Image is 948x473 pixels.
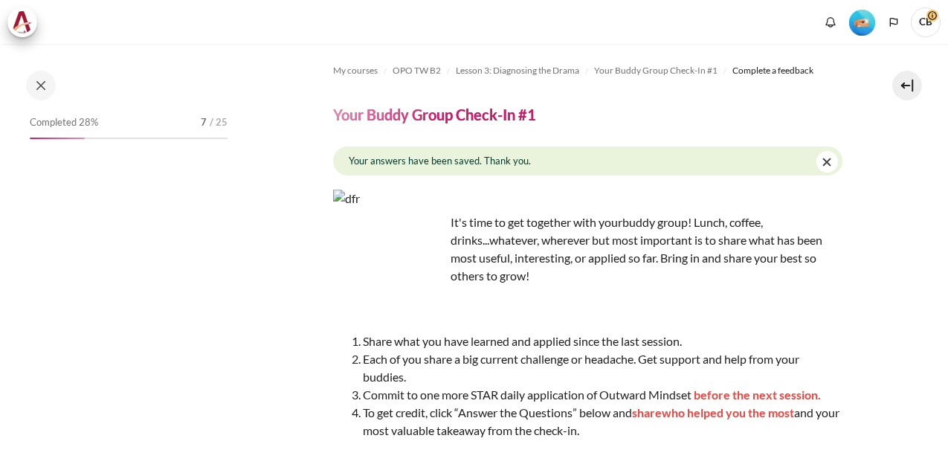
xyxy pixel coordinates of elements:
[694,387,818,402] span: before the next session
[594,62,718,80] a: Your Buddy Group Check-In #1
[201,115,207,130] span: 7
[819,11,842,33] div: Show notification window with no new notifications
[662,405,794,419] span: who helped you the most
[363,386,842,404] li: Commit to one more STAR daily application of Outward Mindset
[7,7,45,37] a: Architeck Architeck
[393,62,441,80] a: OPO TW B2
[30,115,98,130] span: Completed 28%
[30,138,85,139] div: 28%
[883,11,905,33] button: Languages
[849,8,875,36] div: Level #2
[333,213,842,285] p: buddy group! Lunch, coffee, drinks...whatever, wherever but most important is to share what has b...
[732,64,813,77] span: Complete a feedback
[363,404,842,440] li: To get credit, click “Answer the Questions” below and and your most valuable takeaway from the ch...
[363,352,799,384] span: Each of you share a big current challenge or headache. Get support and help from your buddies.
[818,387,821,402] span: .
[456,62,579,80] a: Lesson 3: Diagnosing the Drama
[451,215,622,229] span: It's time to get together with your
[333,147,842,176] div: Your answers have been saved. Thank you.
[849,10,875,36] img: Level #2
[333,64,378,77] span: My courses
[333,59,842,83] nav: Navigation bar
[333,62,378,80] a: My courses
[843,8,881,36] a: Level #2
[210,115,228,130] span: / 25
[911,7,941,37] span: CB
[363,332,842,350] li: Share what you have learned and applied since the last session.
[393,64,441,77] span: OPO TW B2
[12,11,33,33] img: Architeck
[456,64,579,77] span: Lesson 3: Diagnosing the Drama
[333,190,445,301] img: dfr
[333,105,536,124] h4: Your Buddy Group Check-In #1
[911,7,941,37] a: User menu
[632,405,662,419] span: share
[594,64,718,77] span: Your Buddy Group Check-In #1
